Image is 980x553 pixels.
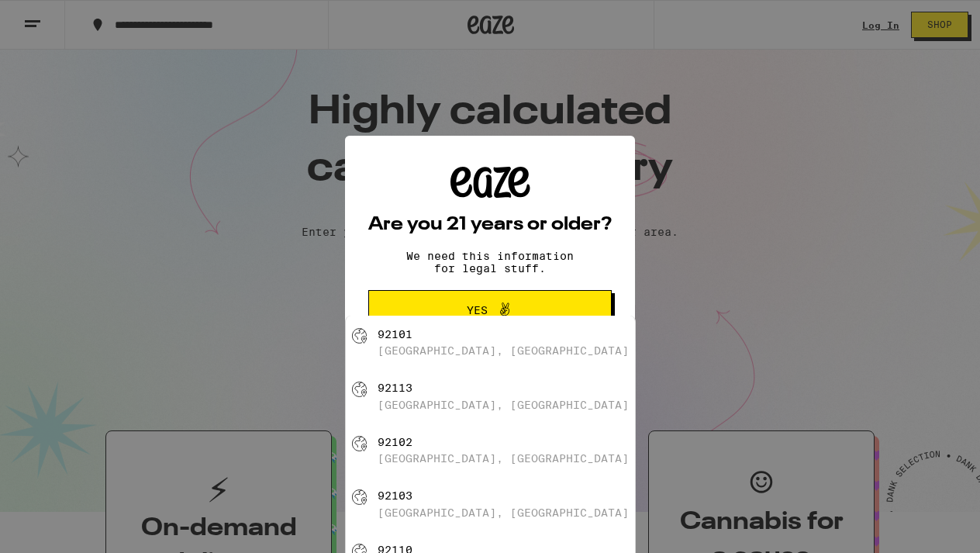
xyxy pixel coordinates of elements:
div: [GEOGRAPHIC_DATA], [GEOGRAPHIC_DATA] [378,344,629,357]
div: [GEOGRAPHIC_DATA], [GEOGRAPHIC_DATA] [378,452,629,465]
img: 92101 [352,328,367,344]
span: Yes [467,305,488,316]
div: 92101 [378,328,412,340]
div: [GEOGRAPHIC_DATA], [GEOGRAPHIC_DATA] [378,399,629,411]
h2: Are you 21 years or older? [368,216,612,234]
div: [GEOGRAPHIC_DATA], [GEOGRAPHIC_DATA] [378,506,629,519]
button: Yes [368,290,612,330]
div: 92102 [378,436,412,448]
span: Hi. Need any help? [9,11,112,23]
img: 92102 [352,436,367,451]
p: We need this information for legal stuff. [393,250,587,275]
img: 92113 [352,382,367,397]
div: 92113 [378,382,412,394]
img: 92103 [352,489,367,505]
div: 92103 [378,489,412,502]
